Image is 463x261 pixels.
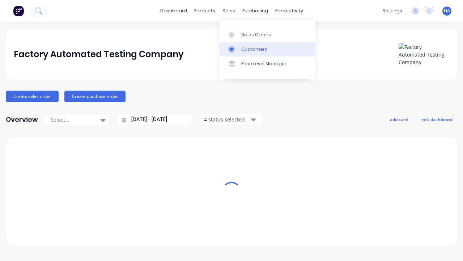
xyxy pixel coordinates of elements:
a: Customers [220,42,315,57]
span: HA [444,8,450,14]
div: Overview [6,112,38,127]
a: dashboard [157,5,191,16]
button: Create sales order [6,91,59,102]
a: Sales Orders [220,27,315,42]
div: settings [379,5,406,16]
div: Price Level Manager [241,61,286,67]
div: Customers [241,46,267,53]
button: Create purchase order [64,91,126,102]
div: 4 status selected [204,116,250,123]
a: Price Level Manager [220,57,315,71]
div: productivity [272,5,307,16]
div: sales [219,5,239,16]
div: products [191,5,219,16]
button: 4 status selected [200,114,262,125]
img: Factory [13,5,24,16]
div: Sales Orders [241,32,271,38]
div: purchasing [239,5,272,16]
button: edit dashboard [417,115,457,124]
img: Factory Automated Testing Company [399,43,449,66]
div: Factory Automated Testing Company [14,47,184,62]
button: add card [385,115,412,124]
